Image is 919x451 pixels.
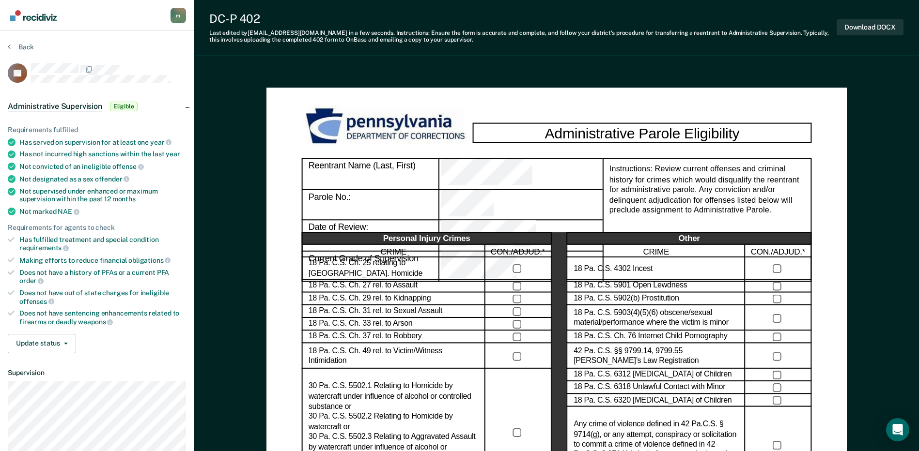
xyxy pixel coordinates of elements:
[78,318,113,326] span: weapons
[439,220,603,251] div: Date of Review:
[8,43,34,51] button: Back
[19,244,69,252] span: requirements
[472,122,811,143] div: Administrative Parole Eligibility
[8,334,76,353] button: Update status
[439,190,603,220] div: Parole No.:
[574,370,732,380] label: 18 Pa. C.S. 6312 [MEDICAL_DATA] of Children
[10,10,57,21] img: Recidiviz
[19,207,186,216] div: Not marked
[58,208,79,215] span: NAE
[886,418,909,441] div: Open Intercom Messenger
[8,126,186,134] div: Requirements fulfilled
[209,30,837,44] div: Last edited by [EMAIL_ADDRESS][DOMAIN_NAME] . Instructions: Ensure the form is accurate and compl...
[19,298,54,305] span: offenses
[485,245,551,257] div: CON./ADJUD.*
[574,383,725,393] label: 18 Pa. C.S. 6318 Unlawful Contact with Minor
[19,162,186,171] div: Not convicted of an ineligible
[171,8,186,23] button: Profile dropdown button
[8,224,186,232] div: Requirements for agents to check
[19,256,186,265] div: Making efforts to reduce financial
[112,163,144,170] span: offense
[19,289,186,305] div: Does not have out of state charges for ineligible
[301,245,485,257] div: CRIME
[301,232,551,245] div: Personal Injury Crimes
[8,369,186,377] dt: Supervision
[308,281,417,291] label: 18 Pa. C.S. Ch. 27 rel. to Assault
[574,264,653,274] label: 18 Pa. C.S. 4302 Incest
[602,158,811,282] div: Instructions: Review current offenses and criminal history for crimes which would disqualify the ...
[19,309,186,326] div: Does not have sentencing enhancements related to firearms or deadly
[209,12,837,26] div: DC-P 402
[301,158,439,190] div: Reentrant Name (Last, First)
[837,19,903,35] button: Download DOCX
[308,319,412,329] label: 18 Pa. C.S. Ch. 33 rel. to Arson
[19,175,186,183] div: Not designated as a sex
[308,258,478,279] label: 18 Pa. C.S. Ch. 25 relating to [GEOGRAPHIC_DATA]. Homicide
[301,105,472,148] img: PDOC Logo
[150,138,171,146] span: year
[110,102,138,111] span: Eligible
[308,306,442,316] label: 18 Pa. C.S. Ch. 31 rel. to Sexual Assault
[349,30,393,36] span: in a few seconds
[19,187,186,204] div: Not supervised under enhanced or maximum supervision within the past 12
[308,294,431,304] label: 18 Pa. C.S. Ch. 29 rel. to Kidnapping
[301,190,439,220] div: Parole No.:
[19,150,186,158] div: Has not incurred high sanctions within the last
[567,232,811,245] div: Other
[308,346,478,366] label: 18 Pa. C.S. Ch. 49 rel. to Victim/Witness Intimidation
[567,245,745,257] div: CRIME
[574,346,738,366] label: 42 Pa. C.S. §§ 9799.14, 9799.55 [PERSON_NAME]’s Law Registration
[19,269,186,285] div: Does not have a history of PFAs or a current PFA order
[95,175,130,183] span: offender
[574,294,679,304] label: 18 Pa. C.S. 5902(b) Prostitution
[19,236,186,252] div: Has fulfilled treatment and special condition
[171,8,186,23] div: m
[19,138,186,147] div: Has served on supervision for at least one
[8,102,102,111] span: Administrative Supervision
[166,150,180,158] span: year
[112,195,136,203] span: months
[128,256,171,264] span: obligations
[745,245,811,257] div: CON./ADJUD.*
[574,395,732,406] label: 18 Pa. C.S. 6320 [MEDICAL_DATA] of Children
[301,220,439,251] div: Date of Review:
[574,281,687,291] label: 18 Pa. C.S. 5901 Open Lewdness
[574,332,727,342] label: 18 Pa. C.S. Ch. 76 Internet Child Pornography
[308,332,421,342] label: 18 Pa. C.S. Ch. 37 rel. to Robbery
[574,308,738,328] label: 18 Pa. C.S. 5903(4)(5)(6) obscene/sexual material/performance where the victim is minor
[439,158,603,190] div: Reentrant Name (Last, First)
